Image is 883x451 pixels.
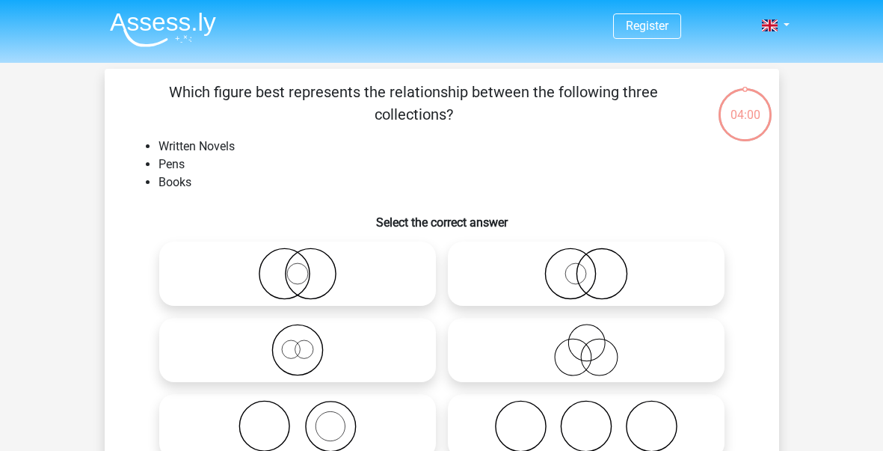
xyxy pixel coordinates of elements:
h6: Select the correct answer [129,203,755,230]
a: Register [626,19,668,33]
li: Written Novels [159,138,755,156]
li: Pens [159,156,755,174]
li: Books [159,174,755,191]
img: Assessly [110,12,216,47]
p: Which figure best represents the relationship between the following three collections? [129,81,699,126]
div: 04:00 [717,87,773,124]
